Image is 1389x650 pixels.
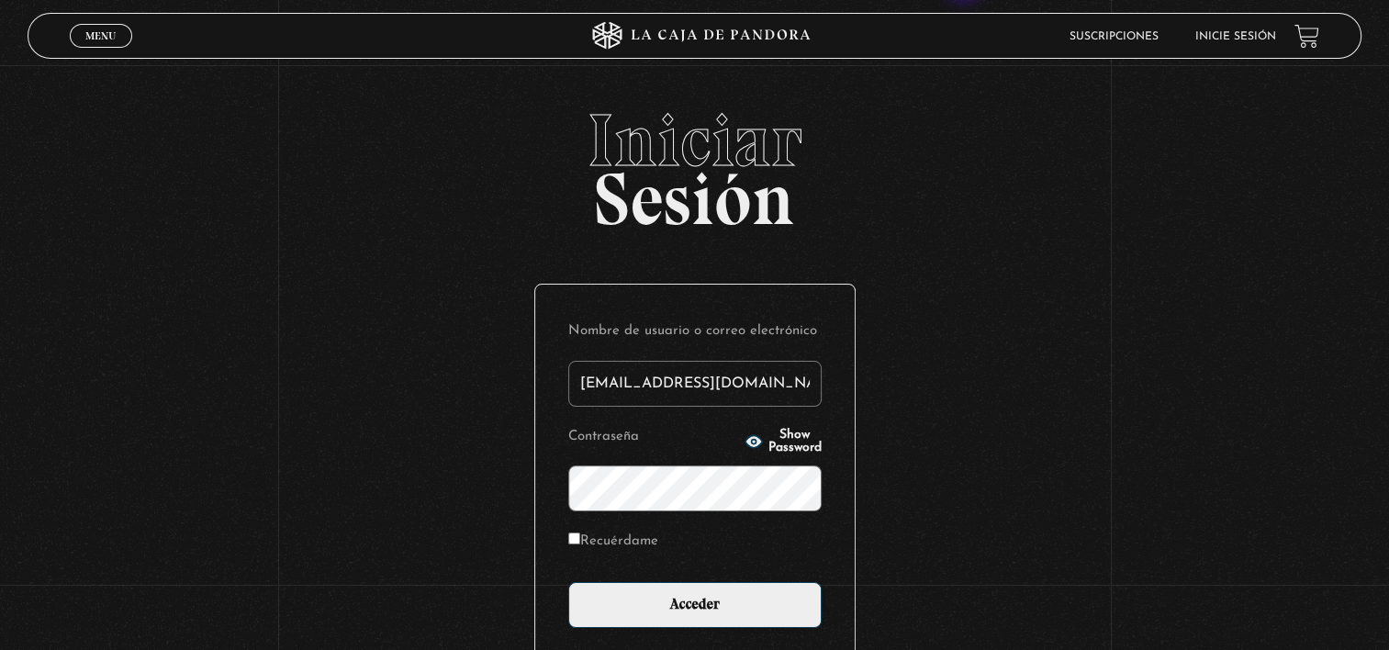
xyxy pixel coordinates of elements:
[568,318,822,346] label: Nombre de usuario o correo electrónico
[1294,24,1319,49] a: View your shopping cart
[79,46,122,59] span: Cerrar
[1195,31,1276,42] a: Inicie sesión
[768,429,822,454] span: Show Password
[28,104,1361,221] h2: Sesión
[28,104,1361,177] span: Iniciar
[568,528,658,556] label: Recuérdame
[745,429,822,454] button: Show Password
[568,532,580,544] input: Recuérdame
[568,423,739,452] label: Contraseña
[85,30,116,41] span: Menu
[568,582,822,628] input: Acceder
[1070,31,1159,42] a: Suscripciones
